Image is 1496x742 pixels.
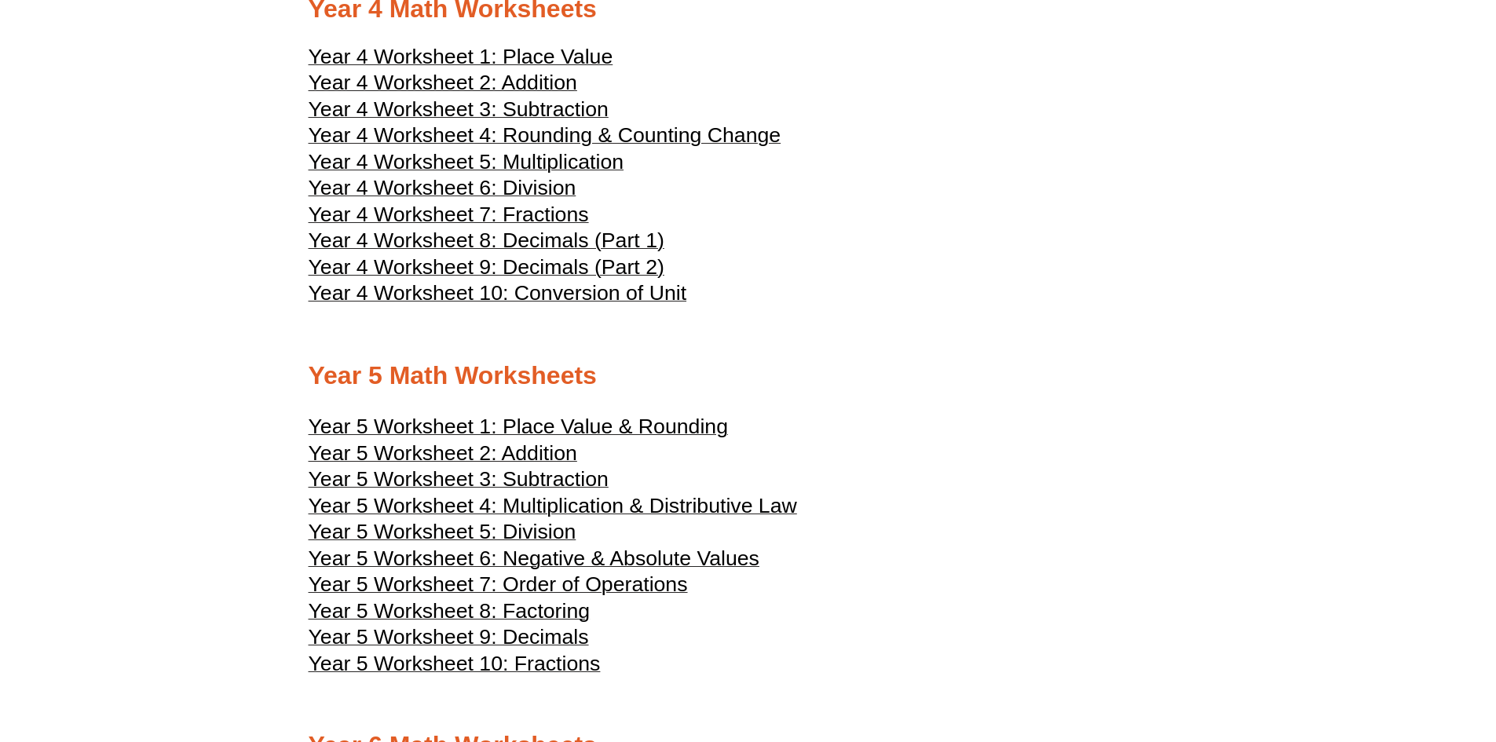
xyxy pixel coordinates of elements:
span: Year 5 Worksheet 3: Subtraction [309,467,609,491]
a: Year 5 Worksheet 2: Addition [309,448,577,464]
span: Year 4 Worksheet 2: Addition [309,71,577,94]
span: Year 5 Worksheet 9: Decimals [309,625,589,649]
a: Year 5 Worksheet 10: Fractions [309,659,601,674]
iframe: Chat Widget [1234,565,1496,742]
a: Year 4 Worksheet 2: Addition [309,78,577,93]
a: Year 5 Worksheet 6: Negative & Absolute Values [309,554,759,569]
span: Year 4 Worksheet 10: Conversion of Unit [309,281,687,305]
span: Year 5 Worksheet 10: Fractions [309,652,601,675]
span: Year 4 Worksheet 6: Division [309,176,576,199]
a: Year 4 Worksheet 8: Decimals (Part 1) [309,236,664,251]
span: Year 4 Worksheet 1: Place Value [309,45,613,68]
span: Year 5 Worksheet 7: Order of Operations [309,572,688,596]
a: Year 4 Worksheet 3: Subtraction [309,104,609,120]
h2: Year 5 Math Worksheets [309,360,1188,393]
span: Year 5 Worksheet 2: Addition [309,441,577,465]
span: Year 4 Worksheet 7: Fractions [309,203,589,226]
a: Year 5 Worksheet 5: Division [309,527,576,543]
span: Year 4 Worksheet 4: Rounding & Counting Change [309,123,781,147]
span: Year 5 Worksheet 1: Place Value & Rounding [309,415,728,438]
a: Year 5 Worksheet 9: Decimals [309,632,589,648]
a: Year 4 Worksheet 1: Place Value [309,52,613,68]
a: Year 4 Worksheet 9: Decimals (Part 2) [309,262,664,278]
a: Year 4 Worksheet 4: Rounding & Counting Change [309,130,781,146]
span: Year 5 Worksheet 5: Division [309,520,576,543]
span: Year 4 Worksheet 5: Multiplication [309,150,624,174]
a: Year 4 Worksheet 10: Conversion of Unit [309,288,687,304]
a: Year 5 Worksheet 3: Subtraction [309,474,609,490]
a: Year 5 Worksheet 7: Order of Operations [309,579,688,595]
span: Year 5 Worksheet 8: Factoring [309,599,591,623]
span: Year 4 Worksheet 9: Decimals (Part 2) [309,255,664,279]
a: Year 4 Worksheet 5: Multiplication [309,157,624,173]
span: Year 4 Worksheet 8: Decimals (Part 1) [309,228,664,252]
span: Year 4 Worksheet 3: Subtraction [309,97,609,121]
a: Year 4 Worksheet 6: Division [309,183,576,199]
a: Year 5 Worksheet 4: Multiplication & Distributive Law [309,501,797,517]
a: Year 5 Worksheet 1: Place Value & Rounding [309,422,728,437]
span: Year 5 Worksheet 4: Multiplication & Distributive Law [309,494,797,517]
span: Year 5 Worksheet 6: Negative & Absolute Values [309,546,759,570]
a: Year 5 Worksheet 8: Factoring [309,606,591,622]
a: Year 4 Worksheet 7: Fractions [309,210,589,225]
